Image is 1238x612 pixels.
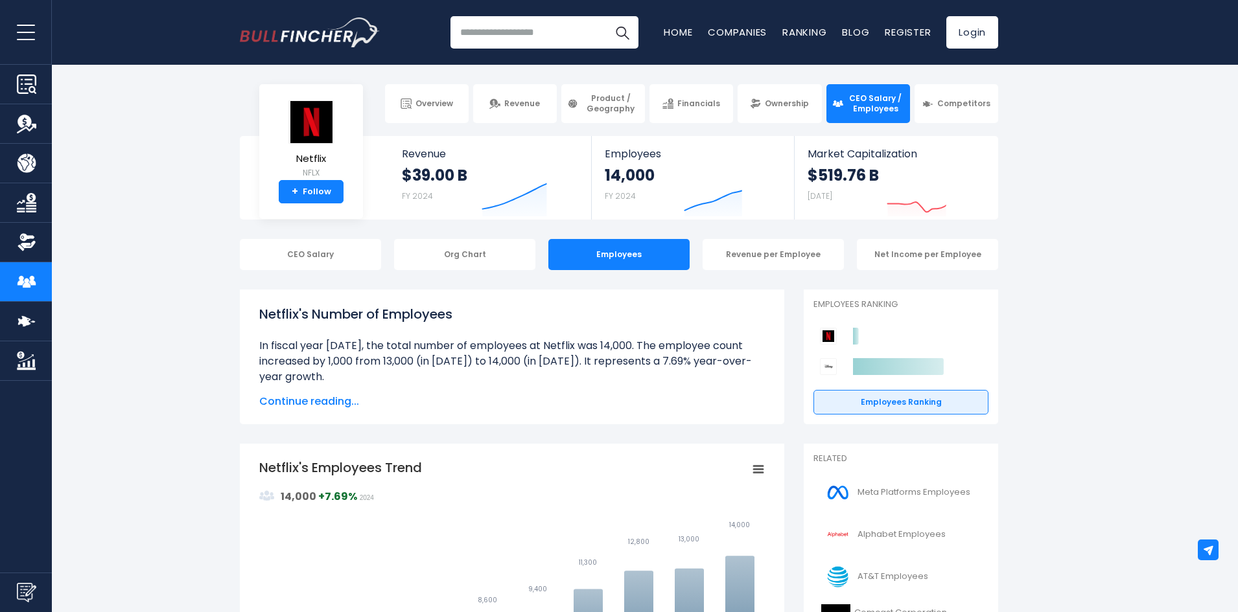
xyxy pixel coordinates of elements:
a: Market Capitalization $519.76 B [DATE] [795,136,997,220]
div: Net Income per Employee [857,239,998,270]
a: CEO Salary / Employees [826,84,910,123]
span: Revenue [402,148,579,160]
span: Ownership [765,98,809,109]
img: T logo [821,562,854,591]
h1: Netflix's Number of Employees [259,304,765,324]
a: Meta Platforms Employees [813,475,988,510]
a: Companies [708,25,767,39]
img: GOOGL logo [821,520,854,549]
div: CEO Salary [240,239,381,270]
span: Netflix [288,153,334,164]
text: 12,800 [628,537,649,547]
span: AT&T Employees [858,571,928,582]
span: Competitors [937,98,990,109]
p: Related [813,453,988,464]
li: In fiscal year [DATE], the total number of employees at Netflix was 14,000. The employee count in... [259,338,765,385]
a: Go to homepage [240,17,379,47]
span: Revenue [504,98,540,109]
a: Product / Geography [561,84,645,123]
a: Employees Ranking [813,390,988,414]
img: META logo [821,478,854,507]
span: Meta Platforms Employees [858,487,970,498]
span: Financials [677,98,720,109]
text: 8,600 [478,595,497,605]
small: FY 2024 [605,190,636,201]
a: Blog [842,25,869,39]
span: Employees [605,148,780,160]
small: NFLX [288,167,334,179]
a: Revenue $39.00 B FY 2024 [389,136,592,220]
tspan: Netflix's Employees Trend [259,459,422,477]
button: Search [606,16,638,49]
div: Employees [548,239,690,270]
a: Competitors [915,84,998,123]
a: Home [664,25,692,39]
span: Market Capitalization [808,148,984,160]
span: Continue reading... [259,394,765,409]
a: Alphabet Employees [813,517,988,552]
text: 14,000 [729,520,750,530]
p: Employees Ranking [813,299,988,310]
small: [DATE] [808,190,832,201]
img: Ownership [17,232,36,252]
strong: 14,000 [281,489,316,504]
a: Ranking [782,25,826,39]
a: Ownership [738,84,821,123]
span: CEO Salary / Employees [847,93,904,113]
a: Employees 14,000 FY 2024 [592,136,793,220]
a: Revenue [473,84,557,123]
text: 9,400 [528,584,547,594]
strong: $519.76 B [808,165,879,185]
img: graph_employee_icon.svg [259,488,275,504]
img: Walt Disney Company competitors logo [820,358,837,375]
a: AT&T Employees [813,559,988,595]
small: FY 2024 [402,190,433,201]
div: Org Chart [394,239,535,270]
a: Netflix NFLX [288,100,334,181]
text: 13,000 [679,534,699,544]
a: Overview [385,84,469,123]
span: Overview [415,98,453,109]
strong: + [318,489,357,504]
a: +Follow [279,180,344,203]
span: 2024 [360,494,374,501]
a: Register [885,25,931,39]
a: Financials [649,84,733,123]
strong: + [292,186,298,198]
span: Product / Geography [582,93,639,113]
strong: 7.69% [325,489,357,504]
img: Bullfincher logo [240,17,380,47]
img: Netflix competitors logo [820,328,837,345]
span: Alphabet Employees [858,529,946,540]
div: Revenue per Employee [703,239,844,270]
text: 11,300 [579,558,597,567]
strong: 14,000 [605,165,655,185]
strong: $39.00 B [402,165,467,185]
a: Login [946,16,998,49]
